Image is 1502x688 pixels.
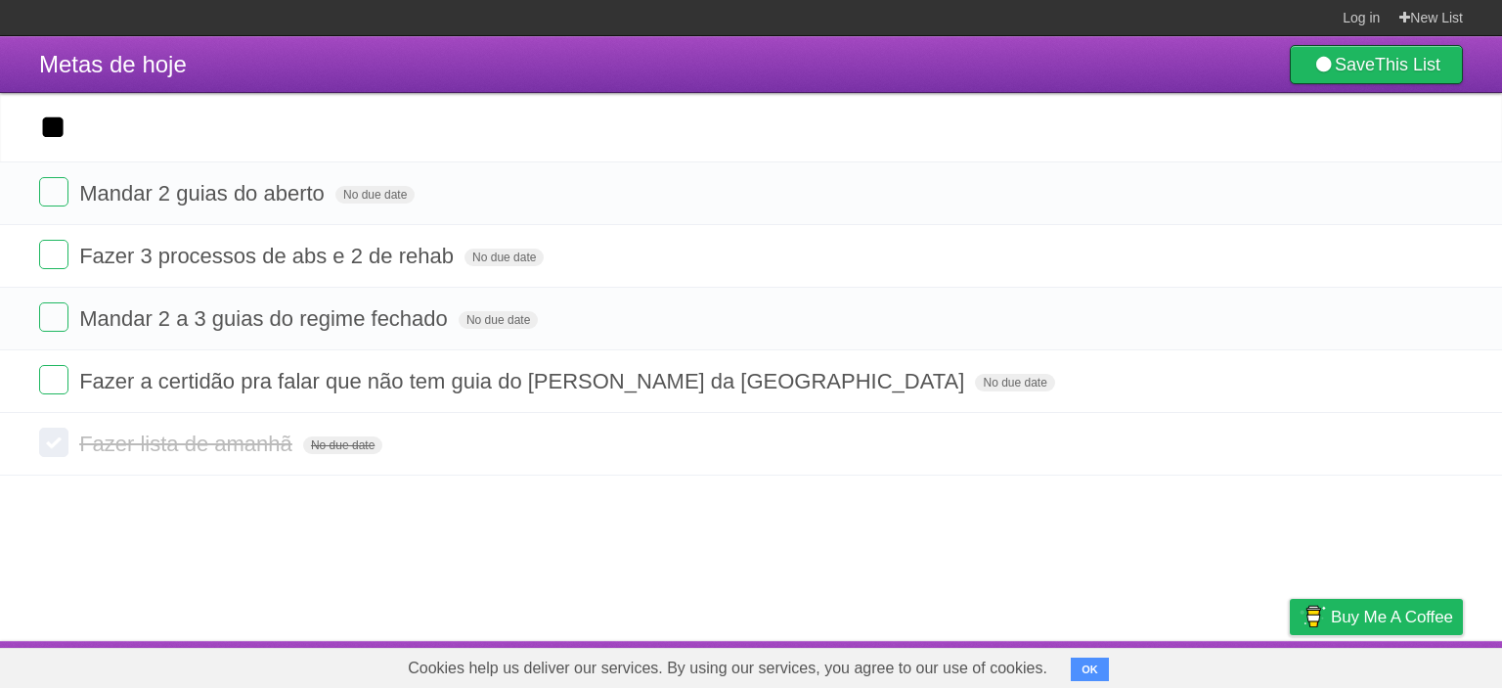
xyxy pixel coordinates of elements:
a: Terms [1198,646,1241,683]
span: Fazer a certidão pra falar que não tem guia do [PERSON_NAME] da [GEOGRAPHIC_DATA] [79,369,969,393]
span: Fazer 3 processos de abs e 2 de rehab [79,244,459,268]
a: Developers [1094,646,1173,683]
label: Done [39,240,68,269]
span: Mandar 2 guias do aberto [79,181,330,206]
label: Done [39,365,68,394]
span: Buy me a coffee [1331,600,1453,634]
span: No due date [459,311,538,329]
a: Buy me a coffee [1290,599,1463,635]
a: Privacy [1264,646,1315,683]
span: No due date [975,374,1054,391]
a: About [1030,646,1071,683]
span: Metas de hoje [39,51,187,77]
span: Mandar 2 a 3 guias do regime fechado [79,306,453,331]
label: Done [39,428,68,457]
label: Done [39,177,68,206]
span: No due date [464,249,544,266]
label: Done [39,302,68,332]
span: Cookies help us deliver our services. By using our services, you agree to our use of cookies. [388,649,1067,688]
span: No due date [335,186,415,204]
a: Suggest a feature [1340,646,1463,683]
span: Fazer lista de amanhã [79,432,297,456]
span: No due date [303,436,382,454]
img: Buy me a coffee [1300,600,1326,633]
a: SaveThis List [1290,45,1463,84]
b: This List [1375,55,1440,74]
button: OK [1071,658,1109,681]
